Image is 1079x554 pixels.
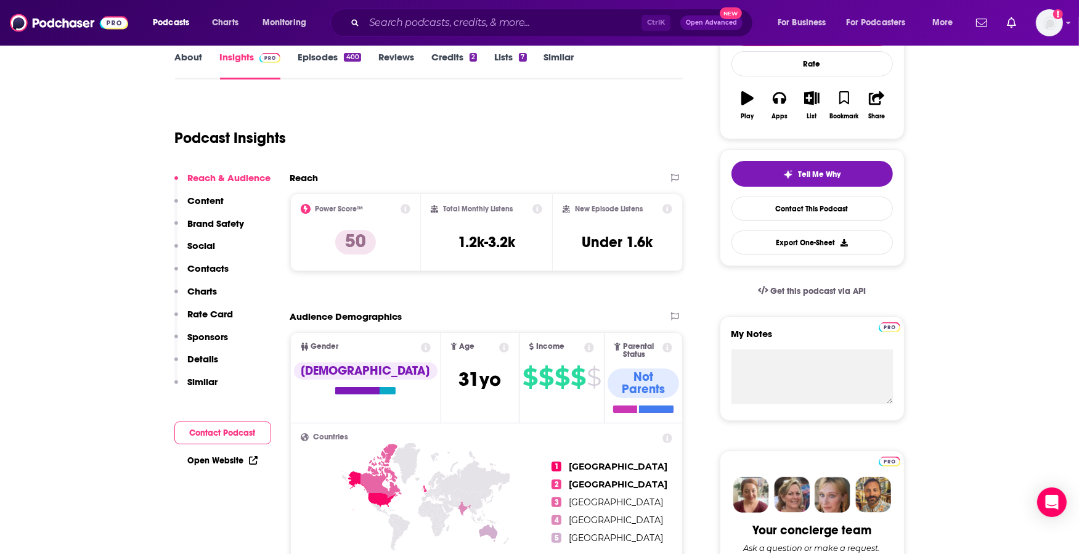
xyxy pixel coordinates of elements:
p: Rate Card [188,308,234,320]
div: Play [741,113,754,120]
div: Ask a question or make a request. [744,543,881,553]
button: open menu [839,13,924,33]
button: Open AdvancedNew [680,15,743,30]
div: [DEMOGRAPHIC_DATA] [294,362,438,380]
span: [GEOGRAPHIC_DATA] [569,461,667,472]
a: Open Website [188,455,258,466]
span: Gender [311,343,339,351]
span: 31 yo [458,367,501,391]
h2: Power Score™ [316,205,364,213]
span: For Podcasters [847,14,906,31]
span: Tell Me Why [798,169,841,179]
span: 1 [552,462,561,471]
img: Jon Profile [855,477,891,513]
div: Your concierge team [752,523,871,538]
a: Reviews [378,51,414,79]
a: Get this podcast via API [748,276,876,306]
span: Income [536,343,564,351]
button: open menu [924,13,969,33]
span: New [720,7,742,19]
span: 5 [552,533,561,543]
div: List [807,113,817,120]
img: tell me why sparkle [783,169,793,179]
div: Rate [731,51,893,76]
button: Social [174,240,216,263]
div: Search podcasts, credits, & more... [342,9,765,37]
a: Pro website [879,320,900,332]
p: Social [188,240,216,251]
img: Jules Profile [815,477,850,513]
a: Similar [544,51,574,79]
h2: Reach [290,172,319,184]
p: Content [188,195,224,206]
button: Rate Card [174,308,234,331]
a: Show notifications dropdown [971,12,992,33]
span: [GEOGRAPHIC_DATA] [569,479,667,490]
span: Podcasts [153,14,189,31]
a: About [175,51,203,79]
h2: Total Monthly Listens [443,205,513,213]
div: Share [868,113,885,120]
h2: New Episode Listens [575,205,643,213]
a: Show notifications dropdown [1002,12,1021,33]
h2: Audience Demographics [290,311,402,322]
button: Show profile menu [1036,9,1063,36]
span: 4 [552,515,561,525]
span: Open Advanced [686,20,737,26]
p: 50 [335,230,376,255]
div: Not Parents [608,369,679,398]
div: 400 [344,53,360,62]
button: Share [860,83,892,128]
button: Apps [763,83,796,128]
div: Open Intercom Messenger [1037,487,1067,517]
button: List [796,83,828,128]
button: Contacts [174,263,229,285]
img: Podchaser - Follow, Share and Rate Podcasts [10,11,128,35]
span: Parental Status [623,343,661,359]
a: InsightsPodchaser Pro [220,51,281,79]
img: Podchaser Pro [259,53,281,63]
button: Charts [174,285,218,308]
p: Charts [188,285,218,297]
button: Bookmark [828,83,860,128]
img: Barbara Profile [774,477,810,513]
span: Charts [212,14,238,31]
p: Brand Safety [188,218,245,229]
a: Lists7 [494,51,526,79]
a: Credits2 [431,51,477,79]
span: 3 [552,497,561,507]
span: $ [539,367,553,387]
p: Contacts [188,263,229,274]
span: $ [523,367,537,387]
span: Get this podcast via API [770,286,866,296]
img: User Profile [1036,9,1063,36]
button: Similar [174,376,218,399]
h1: Podcast Insights [175,129,287,147]
h3: 1.2k-3.2k [458,233,515,251]
span: 2 [552,479,561,489]
button: Sponsors [174,331,229,354]
span: $ [587,367,601,387]
svg: Add a profile image [1053,9,1063,19]
img: Sydney Profile [733,477,769,513]
span: [GEOGRAPHIC_DATA] [569,515,663,526]
span: Ctrl K [641,15,670,31]
span: $ [555,367,569,387]
button: Content [174,195,224,218]
button: Contact Podcast [174,422,271,444]
button: Export One-Sheet [731,230,893,255]
p: Details [188,353,219,365]
button: Play [731,83,763,128]
a: Episodes400 [298,51,360,79]
input: Search podcasts, credits, & more... [364,13,641,33]
button: open menu [769,13,842,33]
a: Contact This Podcast [731,197,893,221]
img: Podchaser Pro [879,457,900,466]
span: More [932,14,953,31]
span: Logged in as eseto [1036,9,1063,36]
img: Podchaser Pro [879,322,900,332]
span: [GEOGRAPHIC_DATA] [569,532,663,544]
a: Charts [204,13,246,33]
button: tell me why sparkleTell Me Why [731,161,893,187]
